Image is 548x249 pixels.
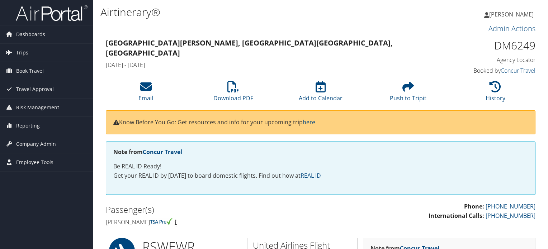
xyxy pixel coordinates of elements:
h2: Passenger(s) [106,203,315,216]
a: [PERSON_NAME] [484,4,541,25]
h1: Airtinerary® [100,5,394,20]
img: tsa-precheck.png [150,218,173,225]
a: History [486,85,505,102]
h4: Booked by [436,67,535,75]
span: [PERSON_NAME] [489,10,534,18]
a: Add to Calendar [299,85,342,102]
h4: [DATE] - [DATE] [106,61,425,69]
a: Concur Travel [501,67,535,75]
span: Book Travel [16,62,44,80]
strong: Note from [113,148,182,156]
a: [PHONE_NUMBER] [486,212,535,220]
span: Reporting [16,117,40,135]
strong: [GEOGRAPHIC_DATA][PERSON_NAME], [GEOGRAPHIC_DATA] [GEOGRAPHIC_DATA], [GEOGRAPHIC_DATA] [106,38,393,58]
a: Download PDF [213,85,253,102]
h4: [PERSON_NAME] [106,218,315,226]
a: [PHONE_NUMBER] [486,202,535,210]
span: Risk Management [16,99,59,116]
strong: Phone: [464,202,484,210]
span: Employee Tools [16,153,53,171]
a: REAL ID [301,172,321,179]
a: Admin Actions [488,24,535,33]
a: Email [138,85,153,102]
p: Know Before You Go: Get resources and info for your upcoming trip [113,118,528,127]
span: Travel Approval [16,80,54,98]
span: Company Admin [16,135,56,153]
p: Be REAL ID Ready! Get your REAL ID by [DATE] to board domestic flights. Find out how at [113,162,528,180]
a: Concur Travel [143,148,182,156]
a: here [303,118,315,126]
h4: Agency Locator [436,56,535,64]
img: airportal-logo.png [16,5,88,21]
strong: International Calls: [429,212,484,220]
a: Push to Tripit [390,85,426,102]
span: Trips [16,44,28,62]
h1: DM6249 [436,38,535,53]
span: Dashboards [16,25,45,43]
